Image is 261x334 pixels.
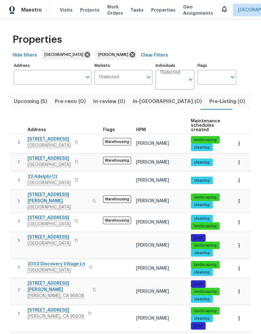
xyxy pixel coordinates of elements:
[136,199,169,203] span: [PERSON_NAME]
[192,160,212,165] span: cleaning
[130,8,144,12] span: Tasks
[93,97,125,106] span: In-review (0)
[192,289,219,294] span: landscaping
[103,217,131,224] span: Warehousing
[192,216,212,221] span: cleaning
[136,178,169,183] span: [PERSON_NAME]
[191,119,220,132] span: Maintenance schedules created
[98,52,131,58] span: [PERSON_NAME]
[192,178,212,183] span: cleaning
[14,64,91,67] label: Address
[192,202,212,208] span: cleaning
[103,138,131,145] span: Warehousing
[144,73,153,81] button: Open
[192,323,205,329] span: pool
[136,316,169,321] span: [PERSON_NAME]
[186,75,195,84] button: Open
[192,250,212,256] span: cleaning
[192,223,219,229] span: landscaping
[13,52,37,59] span: Hide filters
[41,50,91,60] div: [GEOGRAPHIC_DATA]
[80,7,100,13] span: Projects
[192,145,212,150] span: cleaning
[28,128,46,132] span: Address
[10,50,39,61] button: Hide filters
[141,52,168,59] span: Clear Filters
[136,266,169,271] span: [PERSON_NAME]
[136,128,146,132] span: HPM
[136,220,169,224] span: [PERSON_NAME]
[192,282,205,287] span: pool
[197,64,236,67] label: Flags
[192,235,205,241] span: pool
[55,97,86,106] span: Pre-reno (0)
[95,50,136,60] div: [PERSON_NAME]
[103,128,115,132] span: Flags
[192,270,212,275] span: cleaning
[14,97,47,106] span: Upcoming (5)
[192,195,219,200] span: landscaping
[136,160,169,165] span: [PERSON_NAME]
[103,157,131,164] span: Warehousing
[103,195,131,203] span: Warehousing
[60,7,73,13] span: Visits
[151,7,176,13] span: Properties
[183,4,213,16] span: Geo Assignments
[95,64,153,67] label: Markets
[133,97,202,106] span: In-[GEOGRAPHIC_DATA] (0)
[192,308,219,314] span: landscaping
[192,262,219,268] span: landscaping
[136,289,169,294] span: [PERSON_NAME]
[13,37,62,43] span: Properties
[99,75,119,80] span: 1 Selected
[21,7,42,13] span: Maestro
[156,64,194,67] label: Individuals
[192,297,212,302] span: cleaning
[160,70,180,75] span: 1 Selected
[209,97,245,106] span: Pre-Listing (0)
[138,50,171,61] button: Clear Filters
[83,73,92,81] button: Open
[228,73,237,81] button: Open
[136,243,169,248] span: [PERSON_NAME]
[192,137,219,143] span: landscaping
[107,4,123,16] span: Work Orders
[192,316,212,321] span: cleaning
[136,141,169,146] span: [PERSON_NAME]
[192,243,219,248] span: landscaping
[44,52,86,58] span: [GEOGRAPHIC_DATA]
